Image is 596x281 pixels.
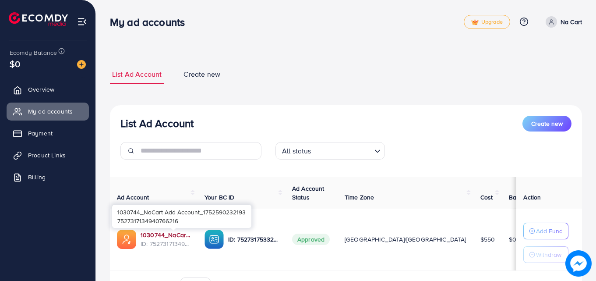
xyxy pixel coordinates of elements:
[7,103,89,120] a: My ad accounts
[480,235,495,244] span: $550
[561,17,582,27] p: Na Cart
[345,235,466,244] span: [GEOGRAPHIC_DATA]/[GEOGRAPHIC_DATA]
[77,17,87,27] img: menu
[314,143,371,157] input: Search for option
[480,193,493,202] span: Cost
[509,235,516,244] span: $0
[471,19,503,25] span: Upgrade
[10,57,20,70] span: $0
[523,193,541,202] span: Action
[117,208,246,216] span: 1030744_NaCart Add Account_1752590232193
[28,151,66,160] span: Product Links
[117,230,136,249] img: ic-ads-acc.e4c84228.svg
[280,145,313,157] span: All status
[7,168,89,186] a: Billing
[522,116,571,132] button: Create new
[523,223,568,239] button: Add Fund
[292,234,330,245] span: Approved
[292,184,324,202] span: Ad Account Status
[112,69,162,79] span: List Ad Account
[565,250,592,277] img: image
[275,142,385,160] div: Search for option
[141,239,190,248] span: ID: 7527317134940766216
[120,117,194,130] h3: List Ad Account
[464,15,510,29] a: tickUpgrade
[345,193,374,202] span: Time Zone
[117,193,149,202] span: Ad Account
[28,129,53,138] span: Payment
[7,146,89,164] a: Product Links
[509,193,532,202] span: Balance
[77,60,86,69] img: image
[183,69,220,79] span: Create new
[28,85,54,94] span: Overview
[536,226,563,236] p: Add Fund
[10,48,57,57] span: Ecomdy Balance
[205,230,224,249] img: ic-ba-acc.ded83a64.svg
[28,173,46,181] span: Billing
[112,205,251,228] div: 7527317134940766216
[141,231,190,239] a: 1030744_NaCart Add Account_1752590232193
[28,107,73,116] span: My ad accounts
[7,81,89,98] a: Overview
[228,234,278,245] p: ID: 7527317533276241936
[471,19,479,25] img: tick
[523,246,568,263] button: Withdraw
[536,249,561,260] p: Withdraw
[7,124,89,142] a: Payment
[531,119,563,128] span: Create new
[542,16,582,28] a: Na Cart
[9,12,68,26] img: logo
[110,16,192,28] h3: My ad accounts
[205,193,235,202] span: Your BC ID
